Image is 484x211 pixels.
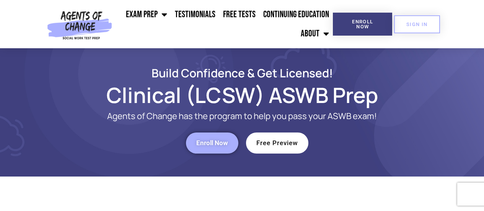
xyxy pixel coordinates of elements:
[297,24,333,43] a: About
[196,140,228,146] span: Enroll Now
[246,132,308,154] a: Free Preview
[259,5,333,24] a: Continuing Education
[394,15,440,33] a: SIGN IN
[24,67,460,79] h2: Build Confidence & Get Licensed!
[219,5,259,24] a: Free Tests
[171,5,219,24] a: Testimonials
[406,22,428,27] span: SIGN IN
[55,111,430,121] p: Agents of Change has the program to help you pass your ASWB exam!
[122,5,171,24] a: Exam Prep
[333,13,392,36] a: Enroll Now
[345,19,380,29] span: Enroll Now
[256,140,298,146] span: Free Preview
[115,5,333,43] nav: Menu
[24,86,460,104] h1: Clinical (LCSW) ASWB Prep
[186,132,238,154] a: Enroll Now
